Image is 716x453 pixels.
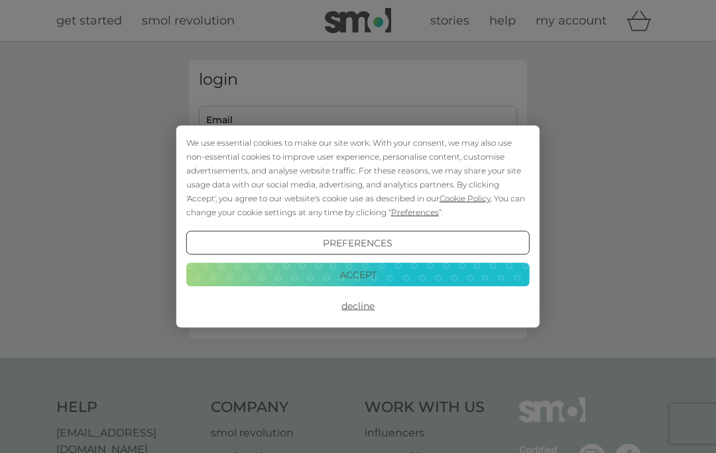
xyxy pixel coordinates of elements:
div: We use essential cookies to make our site work. With your consent, we may also use non-essential ... [186,136,530,219]
span: Cookie Policy [440,193,491,203]
button: Decline [186,294,530,318]
div: Cookie Consent Prompt [176,126,540,328]
span: Preferences [391,207,439,217]
button: Accept [186,262,530,286]
button: Preferences [186,231,530,255]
